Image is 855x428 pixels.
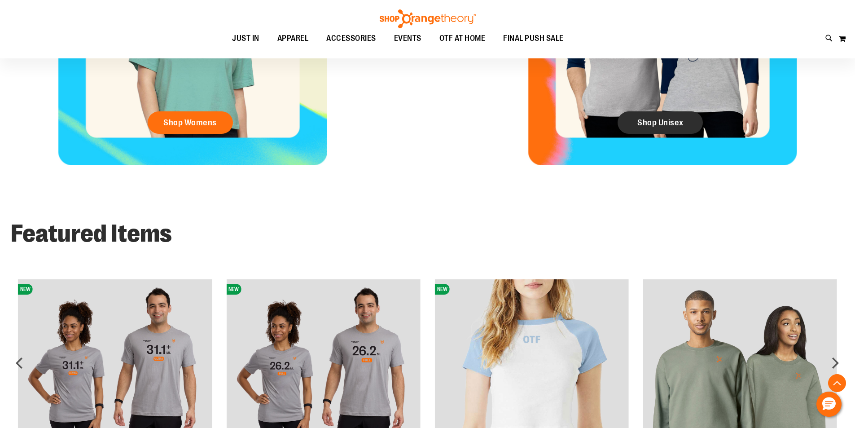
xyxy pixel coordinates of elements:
strong: Featured Items [11,220,172,247]
span: NEW [435,284,450,295]
a: ACCESSORIES [317,28,385,49]
img: Shop Orangetheory [378,9,477,28]
button: Back To Top [828,374,846,392]
a: APPAREL [268,28,318,49]
span: NEW [18,284,33,295]
span: ACCESSORIES [326,28,376,49]
a: JUST IN [223,28,268,49]
a: EVENTS [385,28,430,49]
span: Shop Unisex [637,118,684,128]
span: JUST IN [232,28,259,49]
a: OTF AT HOME [430,28,495,49]
a: Shop Unisex [618,111,703,134]
span: APPAREL [277,28,309,49]
div: next [826,354,844,372]
span: Shop Womens [163,118,217,128]
a: Shop Womens [148,111,233,134]
span: OTF AT HOME [439,28,486,49]
button: Hello, have a question? Let’s chat. [816,392,842,417]
span: EVENTS [394,28,421,49]
span: FINAL PUSH SALE [503,28,564,49]
a: FINAL PUSH SALE [494,28,573,49]
span: NEW [226,284,241,295]
div: prev [11,354,29,372]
